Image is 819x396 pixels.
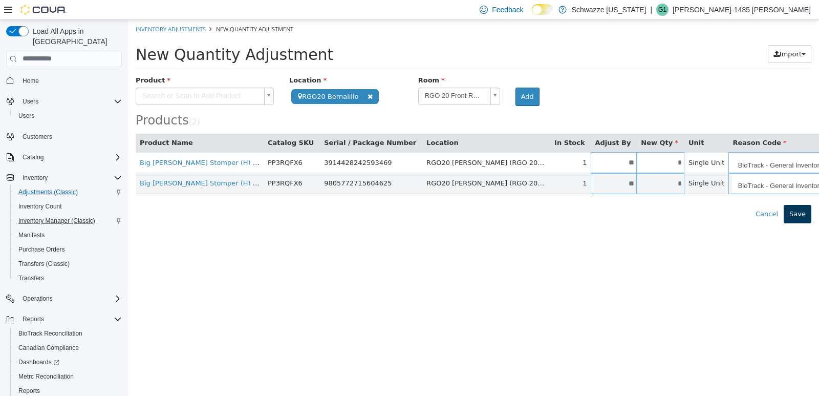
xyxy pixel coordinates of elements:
[14,327,87,340] a: BioTrack Reconciliation
[2,291,126,306] button: Operations
[2,73,126,88] button: Home
[640,25,683,44] button: Import
[14,272,122,284] span: Transfers
[2,94,126,109] button: Users
[136,153,192,174] td: PP3RQFX6
[10,199,126,214] button: Inventory Count
[12,118,67,128] button: Product Name
[604,133,725,153] a: BioTrack - General Inventory Audit
[422,132,463,153] td: 1
[14,110,38,122] a: Users
[18,245,65,254] span: Purchase Orders
[18,151,48,163] button: Catalog
[426,118,459,128] button: In Stock
[12,159,133,167] a: Big [PERSON_NAME] Stomper (H) 1g
[561,118,578,128] button: Unit
[29,26,122,47] span: Load All Apps in [GEOGRAPHIC_DATA]
[10,369,126,384] button: Metrc Reconciliation
[18,372,74,381] span: Metrc Reconciliation
[64,97,69,107] span: 2
[298,139,452,147] span: RGO20 [PERSON_NAME] (RGO 20 Front Room)
[291,68,358,84] span: RGO 20 Front Room
[8,56,42,64] span: Product
[561,159,597,167] span: Single Unit
[10,109,126,123] button: Users
[572,4,646,16] p: Schwazze [US_STATE]
[14,215,99,227] a: Inventory Manager (Classic)
[14,258,74,270] a: Transfers (Classic)
[467,118,505,128] button: Adjust By
[14,342,122,354] span: Canadian Compliance
[18,95,42,108] button: Users
[14,186,122,198] span: Adjustments (Classic)
[23,174,48,182] span: Inventory
[18,112,34,120] span: Users
[12,139,133,147] a: Big [PERSON_NAME] Stomper (H) 1g
[18,172,122,184] span: Inventory
[8,26,205,44] span: New Quantity Adjustment
[14,243,122,256] span: Purchase Orders
[136,132,192,153] td: PP3RQFX6
[10,185,126,199] button: Adjustments (Classic)
[18,217,95,225] span: Inventory Manager (Classic)
[290,56,317,64] span: Room
[14,229,122,241] span: Manifests
[18,231,45,239] span: Manifests
[14,200,66,213] a: Inventory Count
[18,274,44,282] span: Transfers
[14,327,122,340] span: BioTrack Reconciliation
[14,272,48,284] a: Transfers
[18,329,82,338] span: BioTrack Reconciliation
[18,151,122,163] span: Catalog
[14,215,122,227] span: Inventory Manager (Classic)
[2,150,126,164] button: Catalog
[23,133,52,141] span: Customers
[23,77,39,85] span: Home
[196,118,290,128] button: Serial / Package Number
[10,326,126,341] button: BioTrack Reconciliation
[2,129,126,144] button: Customers
[10,341,126,355] button: Canadian Compliance
[8,5,78,13] a: Inventory Adjustments
[192,153,294,174] td: 9805772715604625
[18,202,62,211] span: Inventory Count
[18,172,52,184] button: Inventory
[18,260,70,268] span: Transfers (Classic)
[14,186,82,198] a: Adjustments (Classic)
[14,370,78,383] a: Metrc Reconciliation
[18,313,122,325] span: Reports
[298,159,452,167] span: RGO20 [PERSON_NAME] (RGO 20 Front Room)
[10,271,126,285] button: Transfers
[290,68,372,85] a: RGO 20 Front Room
[8,68,146,85] a: Search or Scan to Add Product
[387,68,412,86] button: Add
[14,258,122,270] span: Transfers (Classic)
[656,4,669,16] div: Gabriel-1485 Montoya
[10,228,126,242] button: Manifests
[23,295,53,303] span: Operations
[656,185,683,203] button: Save
[2,312,126,326] button: Reports
[23,153,44,161] span: Catalog
[23,97,38,106] span: Users
[14,200,122,213] span: Inventory Count
[18,95,122,108] span: Users
[8,93,61,108] span: Products
[492,5,523,15] span: Feedback
[192,132,294,153] td: 3914428242593469
[163,69,251,84] span: RGO20 Bernalillo
[14,370,122,383] span: Metrc Reconciliation
[673,4,811,16] p: [PERSON_NAME]-1485 [PERSON_NAME]
[18,131,56,143] a: Customers
[18,188,78,196] span: Adjustments (Classic)
[161,56,199,64] span: Location
[561,139,597,147] span: Single Unit
[650,4,652,16] p: |
[18,75,43,87] a: Home
[532,4,553,15] input: Dark Mode
[8,68,132,85] span: Search or Scan to Add Product
[2,171,126,185] button: Inventory
[23,315,44,323] span: Reports
[605,119,658,127] span: Reason Code
[61,97,72,107] small: ( )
